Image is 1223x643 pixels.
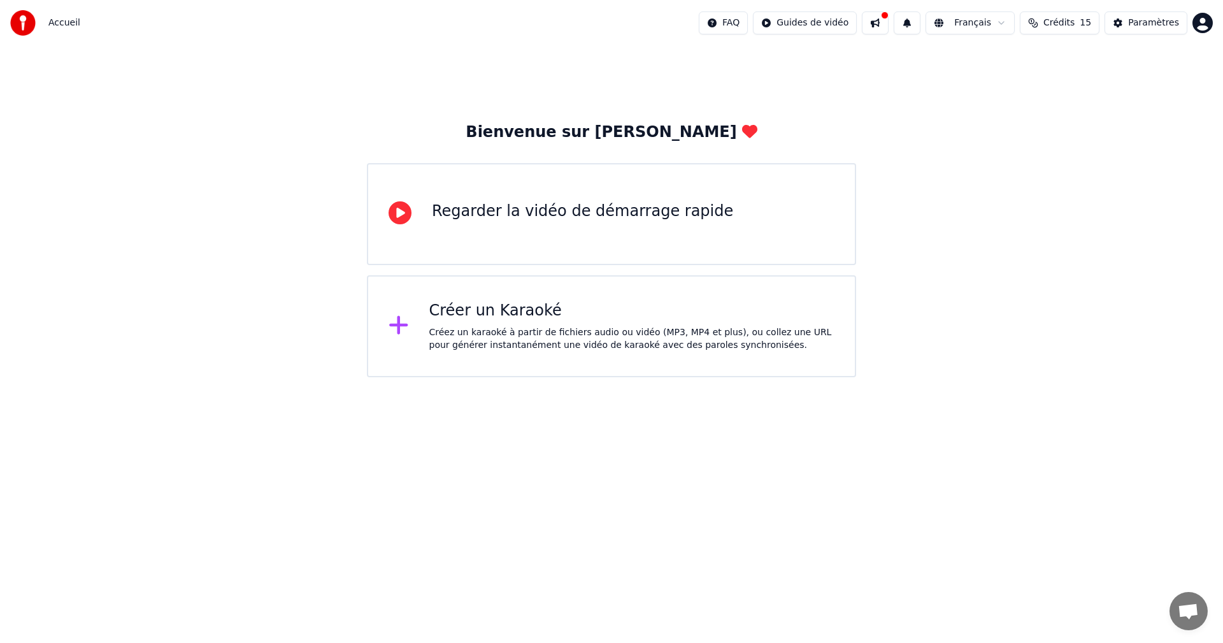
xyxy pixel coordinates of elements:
[753,11,857,34] button: Guides de vidéo
[48,17,80,29] span: Accueil
[10,10,36,36] img: youka
[466,122,757,143] div: Bienvenue sur [PERSON_NAME]
[432,201,733,222] div: Regarder la vidéo de démarrage rapide
[429,301,835,321] div: Créer un Karaoké
[48,17,80,29] nav: breadcrumb
[1043,17,1075,29] span: Crédits
[429,326,835,352] div: Créez un karaoké à partir de fichiers audio ou vidéo (MP3, MP4 et plus), ou collez une URL pour g...
[1080,17,1091,29] span: 15
[1128,17,1179,29] div: Paramètres
[1169,592,1208,630] div: Ouvrir le chat
[1105,11,1187,34] button: Paramètres
[699,11,748,34] button: FAQ
[1020,11,1099,34] button: Crédits15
